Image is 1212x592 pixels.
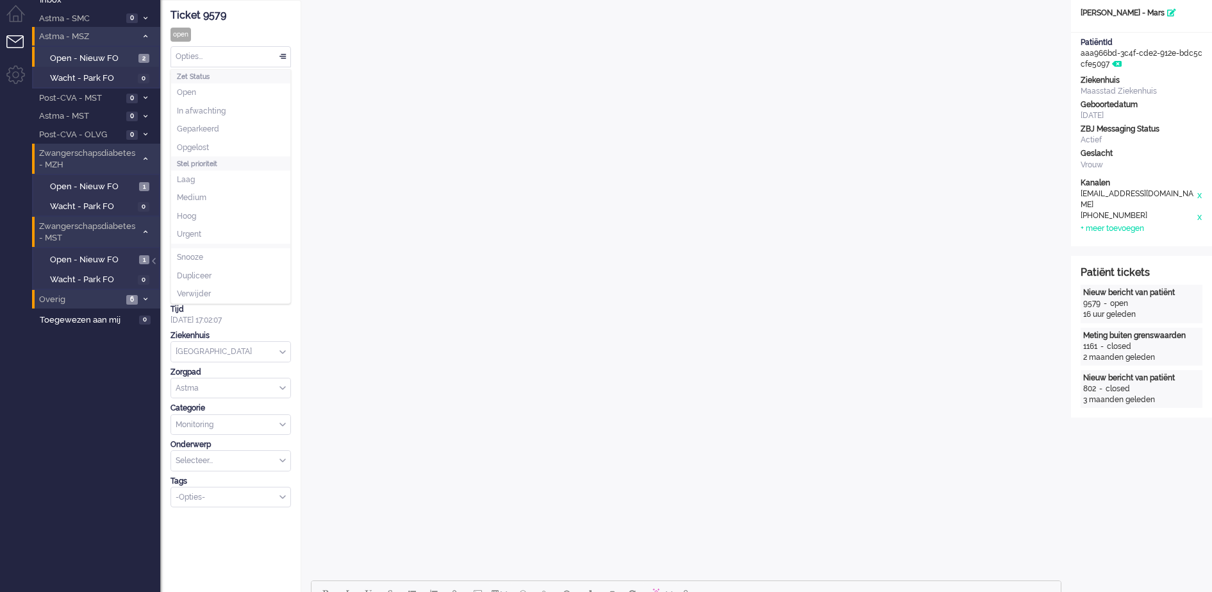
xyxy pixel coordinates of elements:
[37,252,159,266] a: Open - Nieuw FO 1
[171,248,290,267] li: Snooze
[1083,330,1200,341] div: Meting buiten grenswaarden
[139,316,151,325] span: 0
[171,225,290,244] li: Urgent
[170,487,291,508] div: Select Tags
[1083,373,1200,384] div: Nieuw bericht van patiënt
[1081,266,1202,280] div: Patiënt tickets
[138,275,149,285] span: 0
[37,294,122,306] span: Overig
[171,285,290,303] li: Verwijder
[138,54,149,63] span: 2
[171,171,290,244] ul: Stel prioriteit
[126,295,138,305] span: 6
[139,182,149,192] span: 1
[1196,189,1202,210] div: x
[1196,210,1202,223] div: x
[170,28,191,42] div: open
[126,94,138,103] span: 0
[177,124,219,135] span: Geparkeerd
[177,229,201,240] span: Urgent
[1100,298,1110,309] div: -
[139,255,149,265] span: 1
[1083,394,1200,405] div: 3 maanden geleden
[37,92,122,105] span: Post-CVA - MST
[171,102,290,121] li: In afwachting
[6,65,35,94] li: Admin menu
[1081,160,1202,171] div: Vrouw
[37,51,159,65] a: Open - Nieuw FO 2
[171,156,290,244] li: Stel prioriteit
[37,148,137,171] span: Zwangerschapsdiabetes - MZH
[170,304,291,315] div: Tijd
[170,330,291,341] div: Ziekenhuis
[177,211,196,222] span: Hoog
[171,83,290,156] ul: Zet Status
[1081,178,1202,189] div: Kanalen
[170,304,291,326] div: [DATE] 17:02:07
[171,189,290,207] li: Medium
[1081,148,1202,159] div: Geslacht
[1081,99,1202,110] div: Geboortedatum
[50,274,135,286] span: Wacht - Park FO
[50,201,135,213] span: Wacht - Park FO
[170,8,291,23] div: Ticket 9579
[1081,75,1202,86] div: Ziekenhuis
[126,13,138,23] span: 0
[1083,298,1100,309] div: 9579
[1081,124,1202,135] div: ZBJ Messaging Status
[177,271,212,282] span: Dupliceer
[1106,384,1130,394] div: closed
[138,74,149,83] span: 0
[1083,352,1200,363] div: 2 maanden geleden
[1110,298,1128,309] div: open
[1071,37,1212,70] div: aaa966bd-3c4f-cde2-912e-bdc5ccfe5097
[126,112,138,121] span: 0
[171,267,290,285] li: Dupliceer
[171,70,290,157] li: Zet Status
[50,181,136,193] span: Open - Nieuw FO
[177,252,203,263] span: Snooze
[1083,309,1200,320] div: 16 uur geleden
[1107,341,1131,352] div: closed
[37,31,137,43] span: Astma - MSZ
[37,13,122,25] span: Astma - SMC
[177,192,206,203] span: Medium
[177,159,217,168] span: Stel prioriteit
[171,139,290,157] li: Opgelost
[50,254,136,266] span: Open - Nieuw FO
[37,129,122,141] span: Post-CVA - OLVG
[1081,86,1202,97] div: Maasstad Ziekenhuis
[177,289,211,300] span: Verwijder
[177,174,195,185] span: Laag
[170,403,291,414] div: Categorie
[171,171,290,189] li: Laag
[1081,135,1202,146] div: Actief
[37,179,159,193] a: Open - Nieuw FO 1
[170,367,291,378] div: Zorgpad
[37,272,159,286] a: Wacht - Park FO 0
[171,83,290,102] li: Open
[50,72,135,85] span: Wacht - Park FO
[177,87,196,98] span: Open
[171,207,290,226] li: Hoog
[1081,189,1196,210] div: [EMAIL_ADDRESS][DOMAIN_NAME]
[171,120,290,139] li: Geparkeerd
[1081,223,1144,234] div: + meer toevoegen
[177,72,210,81] span: Zet Status
[126,130,138,140] span: 0
[1096,384,1106,394] div: -
[1081,210,1196,223] div: [PHONE_NUMBER]
[177,142,209,153] span: Opgelost
[37,110,122,123] span: Astma - MST
[1081,37,1202,48] div: PatiëntId
[6,5,35,34] li: Dashboard menu
[37,312,160,326] a: Toegewezen aan mij 0
[1071,8,1212,19] div: [PERSON_NAME] - Mars
[170,476,291,487] div: Tags
[6,35,35,64] li: Tickets menu
[37,199,159,213] a: Wacht - Park FO 0
[1083,287,1200,298] div: Nieuw bericht van patiënt
[50,53,135,65] span: Open - Nieuw FO
[1097,341,1107,352] div: -
[177,106,226,117] span: In afwachting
